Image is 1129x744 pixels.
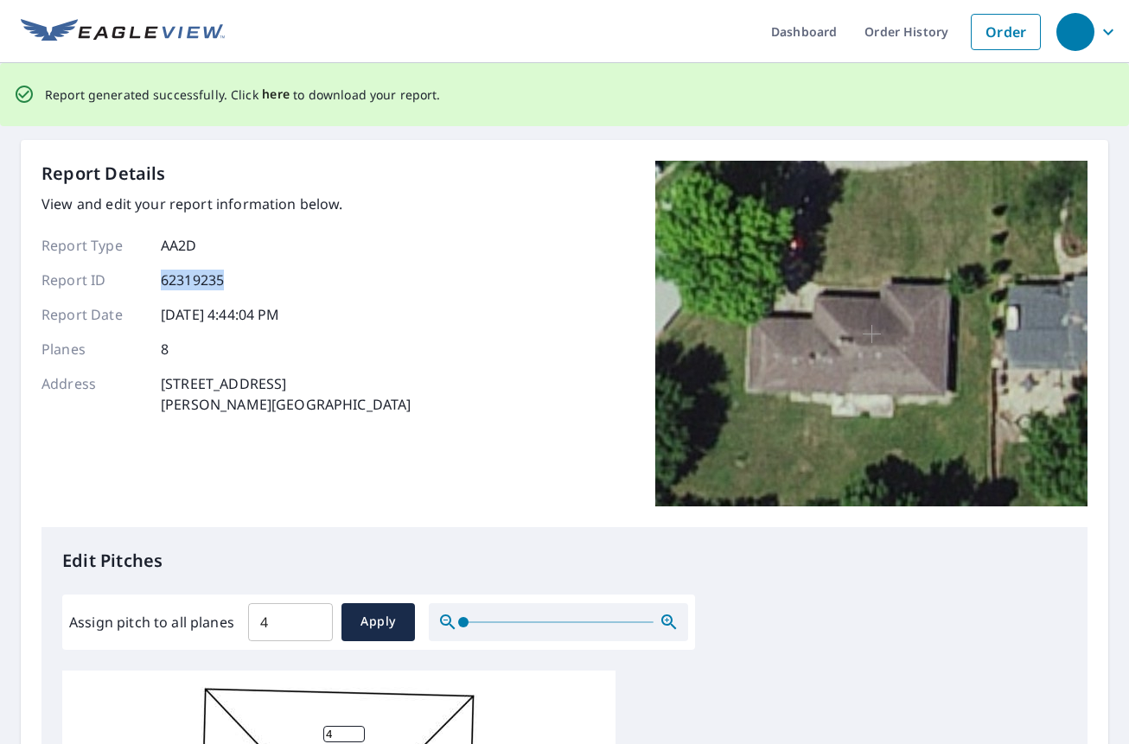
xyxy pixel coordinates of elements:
button: here [262,84,290,105]
button: Apply [341,603,415,641]
img: Top image [655,161,1088,506]
p: AA2D [161,235,197,256]
p: Report Type [41,235,145,256]
p: Report Date [41,304,145,325]
p: 8 [161,339,169,359]
p: Edit Pitches [62,548,1067,574]
img: EV Logo [21,19,225,45]
p: 62319235 [161,270,224,290]
p: [DATE] 4:44:04 PM [161,304,280,325]
p: Report Details [41,161,166,187]
p: Planes [41,339,145,359]
p: Report generated successfully. Click to download your report. [45,84,441,105]
span: Apply [355,611,401,633]
a: Order [971,14,1041,50]
p: Address [41,373,145,415]
p: [STREET_ADDRESS] [PERSON_NAME][GEOGRAPHIC_DATA] [161,373,411,415]
p: View and edit your report information below. [41,194,411,214]
label: Assign pitch to all planes [69,612,234,633]
input: 00.0 [248,598,333,646]
p: Report ID [41,270,145,290]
